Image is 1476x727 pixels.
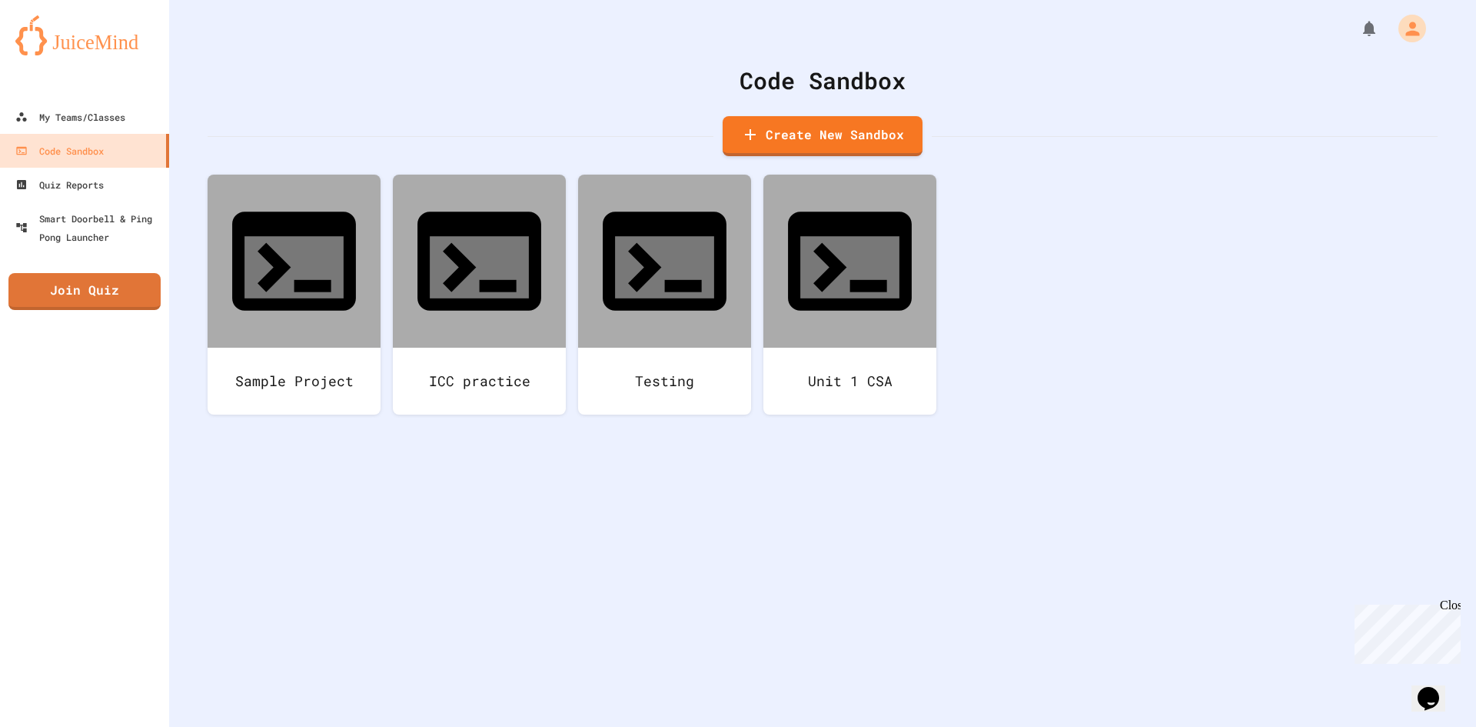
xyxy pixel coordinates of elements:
[578,348,751,415] div: Testing
[15,142,104,160] div: Code Sandbox
[208,348,381,415] div: Sample Project
[578,175,751,415] a: Testing
[393,348,566,415] div: ICC practice
[723,116,922,156] a: Create New Sandbox
[763,175,936,415] a: Unit 1 CSA
[208,175,381,415] a: Sample Project
[15,209,163,246] div: Smart Doorbell & Ping Pong Launcher
[15,15,154,55] img: logo-orange.svg
[1382,11,1430,46] div: My Account
[15,108,125,126] div: My Teams/Classes
[8,273,161,310] a: Join Quiz
[1411,665,1461,712] iframe: chat widget
[208,63,1438,98] div: Code Sandbox
[1348,599,1461,664] iframe: chat widget
[6,6,106,98] div: Chat with us now!Close
[763,348,936,415] div: Unit 1 CSA
[393,175,566,415] a: ICC practice
[15,175,104,194] div: Quiz Reports
[1331,15,1382,42] div: My Notifications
